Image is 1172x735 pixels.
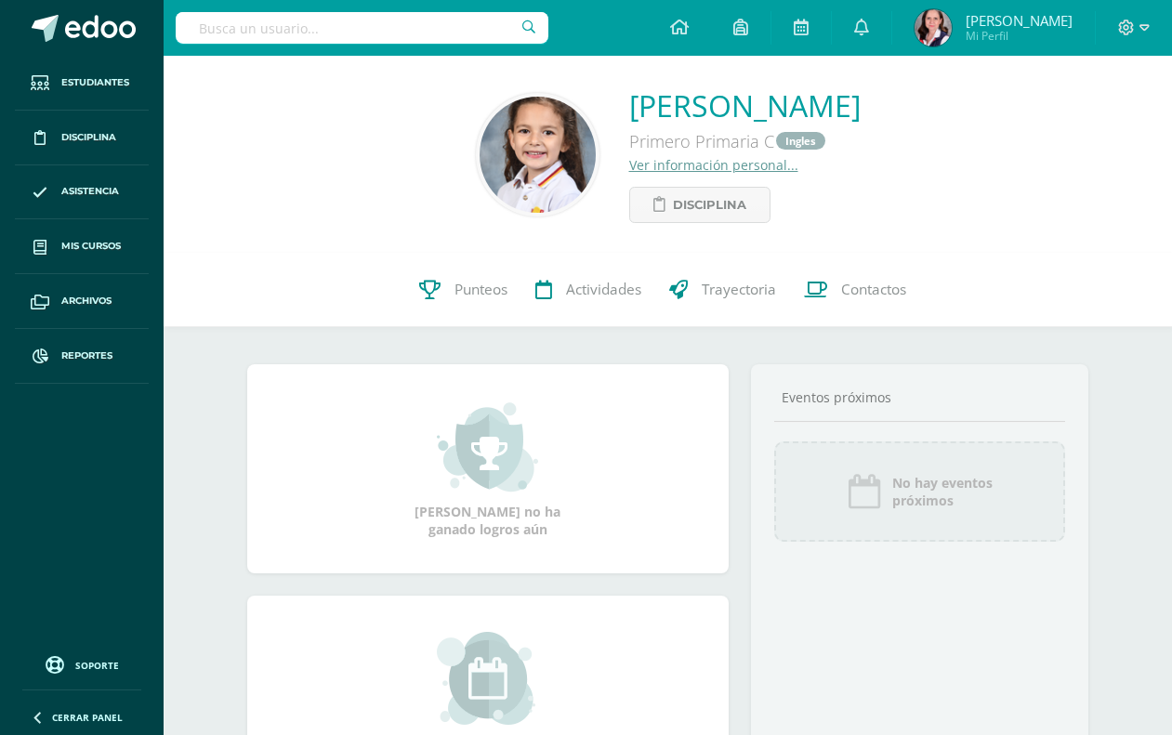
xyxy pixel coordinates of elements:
div: [PERSON_NAME] no ha ganado logros aún [395,400,581,538]
a: Punteos [405,253,521,327]
a: Archivos [15,274,149,329]
span: Disciplina [673,188,746,222]
a: Soporte [22,651,141,676]
span: Archivos [61,294,112,308]
span: Asistencia [61,184,119,199]
a: Ingles [776,132,825,150]
span: Mi Perfil [966,28,1073,44]
img: achievement_small.png [437,400,538,493]
a: Contactos [790,253,920,327]
input: Busca un usuario... [176,12,548,44]
span: Soporte [75,659,119,672]
span: [PERSON_NAME] [966,11,1073,30]
span: Cerrar panel [52,711,123,724]
span: Trayectoria [702,281,776,300]
a: [PERSON_NAME] [629,85,861,125]
img: 3ca4a1088468bbb1532646bc1d625caa.png [480,97,596,213]
span: Disciplina [61,130,116,145]
span: Mis cursos [61,239,121,254]
a: Disciplina [629,187,770,223]
div: Primero Primaria C [629,125,861,156]
span: No hay eventos próximos [892,474,993,509]
a: Asistencia [15,165,149,220]
div: Eventos próximos [774,388,1065,406]
img: event_icon.png [846,473,883,510]
a: Ver información personal... [629,156,798,174]
a: Estudiantes [15,56,149,111]
span: Punteos [454,281,507,300]
a: Trayectoria [655,253,790,327]
span: Reportes [61,348,112,363]
a: Actividades [521,253,655,327]
a: Reportes [15,329,149,384]
img: event_small.png [437,632,538,725]
span: Estudiantes [61,75,129,90]
a: Disciplina [15,111,149,165]
a: Mis cursos [15,219,149,274]
span: Actividades [566,281,641,300]
img: 03ff0526453eeaa6c283339c1e1f4035.png [915,9,952,46]
span: Contactos [841,281,906,300]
